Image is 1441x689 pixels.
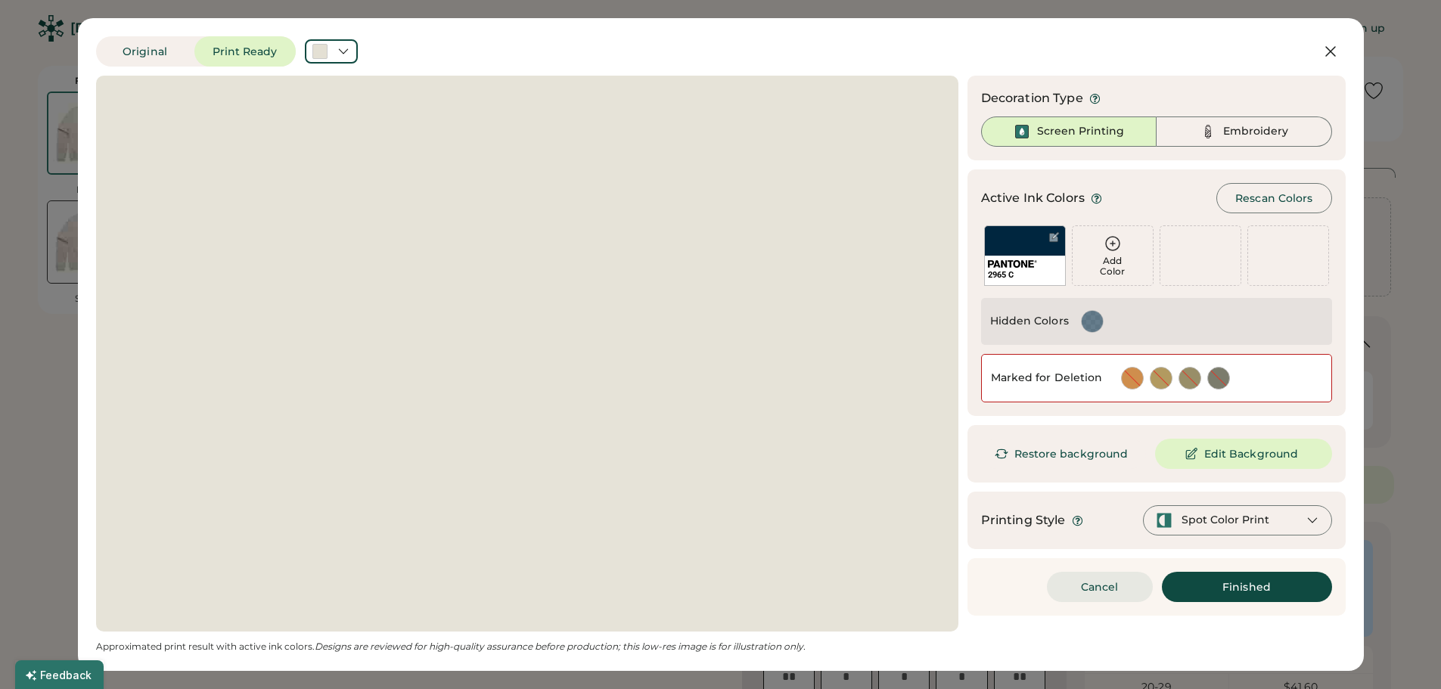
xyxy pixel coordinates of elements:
[96,641,958,653] div: Approximated print result with active ink colors.
[981,89,1083,107] div: Decoration Type
[1047,572,1153,602] button: Cancel
[1073,256,1153,277] div: Add Color
[1199,123,1217,141] img: Thread%20-%20Unselected.svg
[988,260,1037,268] img: 1024px-Pantone_logo.svg.png
[1037,124,1124,139] div: Screen Printing
[991,371,1103,386] div: Marked for Deletion
[1182,513,1269,528] div: Spot Color Print
[981,511,1066,529] div: Printing Style
[1216,183,1331,213] button: Rescan Colors
[194,36,296,67] button: Print Ready
[1155,439,1331,469] button: Edit Background
[981,439,1147,469] button: Restore background
[1162,572,1332,602] button: Finished
[315,641,806,652] em: Designs are reviewed for high-quality assurance before production; this low-res image is for illu...
[1369,621,1434,686] iframe: Front Chat
[1013,123,1031,141] img: Ink%20-%20Selected.svg
[990,314,1069,329] div: Hidden Colors
[1156,512,1172,529] img: spot-color-green.svg
[96,36,194,67] button: Original
[988,269,1062,281] div: 2965 C
[981,189,1085,207] div: Active Ink Colors
[1223,124,1288,139] div: Embroidery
